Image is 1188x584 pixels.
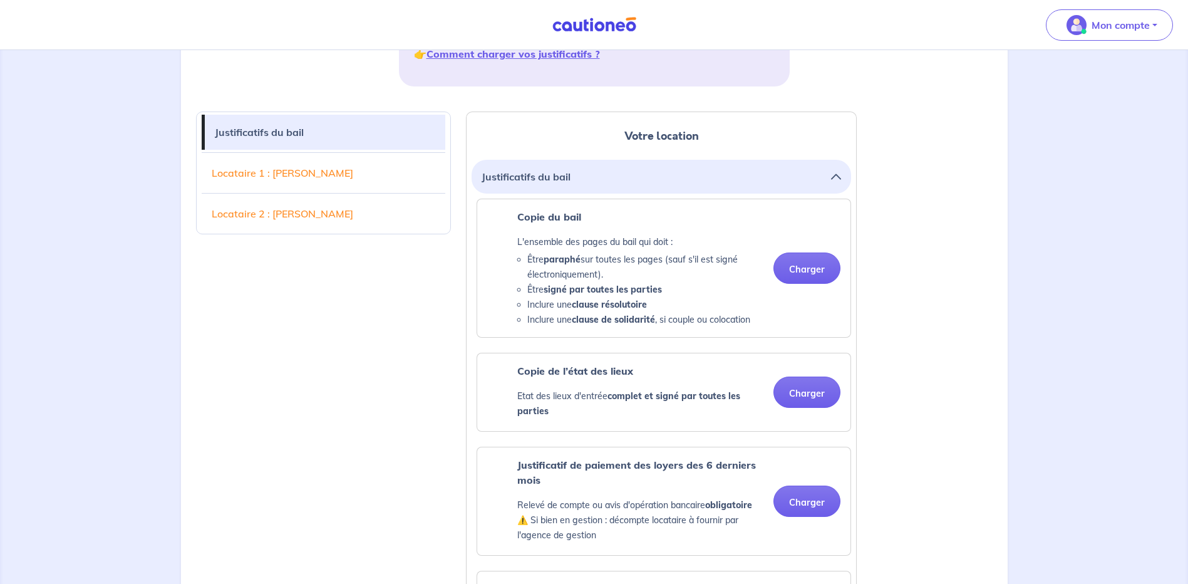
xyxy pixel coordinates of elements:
a: Locataire 1 : [PERSON_NAME] [202,155,446,190]
img: Cautioneo [547,17,641,33]
strong: paraphé [544,254,581,265]
strong: Justificatif de paiement des loyers des 6 derniers mois [517,459,756,486]
div: categoryName: inventory-upon-arrival-landlord, userCategory: lessor [477,353,851,432]
strong: Copie du bail [517,211,581,223]
p: L'ensemble des pages du bail qui doit : [517,234,763,249]
strong: obligatoire [705,499,752,511]
p: Mon compte [1092,18,1150,33]
button: illu_account_valid_menu.svgMon compte [1046,9,1173,41]
button: Justificatifs du bail [482,165,841,189]
img: illu_account_valid_menu.svg [1067,15,1087,35]
button: Charger [773,253,840,284]
strong: clause de solidarité [572,314,655,325]
button: Charger [773,486,840,517]
p: Relevé de compte ou avis d'opération bancaire ⚠️ Si bien en gestion : décompte locataire à fourni... [517,498,763,543]
button: Charger [773,377,840,408]
li: Inclure une [527,297,763,312]
li: Être sur toutes les pages (sauf s'il est signé électroniquement). [527,252,763,282]
li: Être [527,282,763,297]
div: categoryName: residential-lease-landlord, userCategory: lessor [477,199,851,338]
li: Inclure une , si couple ou colocation [527,312,763,327]
a: Justificatifs du bail [205,115,446,150]
h2: Votre location [472,127,851,145]
strong: clause résolutoire [572,299,647,310]
strong: complet et signé par toutes les parties [517,390,740,417]
strong: signé par toutes les parties [544,284,662,295]
a: Comment charger vos justificatifs ? [426,48,600,60]
a: Locataire 2 : [PERSON_NAME] [202,196,446,231]
p: 👉 [414,46,775,61]
p: Etat des lieux d'entrée [517,388,763,419]
strong: Copie de l’état des lieux [517,365,633,377]
div: categoryName: rent-receipt-landlord, userCategory: lessor [477,447,851,556]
